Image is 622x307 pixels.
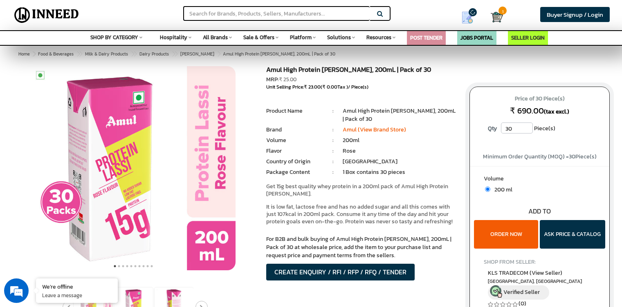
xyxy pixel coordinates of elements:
[113,262,117,270] button: 1
[83,49,130,59] a: Milk & Dairy Products
[484,259,595,265] h4: SHOP FROM SELLER:
[461,11,474,24] img: Show My Quotes
[547,10,603,19] span: Buyer Signup / Login
[488,278,591,285] span: East Delhi
[266,66,457,76] h1: Amul High Protein [PERSON_NAME], 200mL | Pack of 30
[510,105,544,117] span: ₹ 690.00
[323,136,343,145] li: :
[474,220,538,249] button: ORDER NOW
[343,168,457,176] li: 1 Box contains 30 pieces
[491,8,497,26] a: Cart 1
[117,262,121,270] button: 2
[42,283,112,290] div: We're offline
[42,291,112,299] p: Leave a message
[203,33,228,41] span: All Brands
[534,122,555,135] span: Piece(s)
[217,49,221,59] span: >
[179,49,216,59] a: [PERSON_NAME]
[131,49,135,59] span: >
[38,51,74,57] span: Food & Beverages
[511,34,545,42] a: SELLER LOGIN
[76,49,81,59] span: >
[304,83,321,91] span: ₹ 23.00
[478,92,602,105] span: Price of 30 Piece(s)
[343,107,457,123] li: Amul High Protein [PERSON_NAME], 200mL | Pack of 30
[569,152,575,161] span: 30
[323,107,343,115] li: :
[266,107,323,115] li: Product Name
[266,76,457,84] div: MRP:
[36,51,335,57] span: Amul High Protein [PERSON_NAME], 200mL | Pack of 30
[266,264,415,280] button: CREATE ENQUIRY / RFI / RFP / RFQ / TENDER
[279,76,296,83] span: ₹ 25.00
[266,136,323,145] li: Volume
[490,185,512,194] span: 200 ml
[266,147,323,155] li: Flavor
[366,33,391,41] span: Resources
[85,51,128,57] span: Milk & Dairy Products
[322,83,337,91] span: ₹ 0.00
[348,83,368,91] span: / Piece(s)
[323,147,343,155] li: :
[125,262,129,270] button: 4
[290,33,312,41] span: Platform
[266,183,457,198] p: Get 15g best quality whey protein in a 200ml pack of Amul High Protein [PERSON_NAME].
[343,136,457,145] li: 200ml
[484,122,501,135] label: Qty
[540,7,610,22] a: Buyer Signup / Login
[183,6,370,21] input: Search for Brands, Products, Sellers, Manufacturers...
[90,33,138,41] span: SHOP BY CATEGORY
[243,33,274,41] span: Sale & Offers
[150,262,154,270] button: 10
[121,262,125,270] button: 3
[410,34,442,42] a: POST TENDER
[11,5,82,25] img: Inneed.Market
[266,158,323,166] li: Country of Origin
[488,269,562,277] span: KLS TRADECOM
[266,126,323,134] li: Brand
[488,269,591,300] a: KLS TRADECOM (View Seller) [GEOGRAPHIC_DATA], [GEOGRAPHIC_DATA] Verified Seller
[141,262,146,270] button: 8
[484,175,595,185] label: Volume
[160,33,187,41] span: Hospitality
[172,49,176,59] span: >
[323,158,343,166] li: :
[180,51,214,57] span: [PERSON_NAME]
[327,33,351,41] span: Solutions
[129,262,133,270] button: 5
[460,34,493,42] a: JOBS PORTAL
[343,158,457,166] li: [GEOGRAPHIC_DATA]
[470,207,609,216] div: ADD TO
[498,7,507,15] span: 1
[343,147,457,155] li: Rose
[323,126,343,134] li: :
[139,51,169,57] span: Dairy Products
[266,235,457,260] p: For B2B and bulk buying of Amul High Protein [PERSON_NAME], 200mL | Pack of 30 at wholesale price...
[450,8,491,27] a: my Quotes
[503,288,540,296] span: Verified Seller
[483,152,597,161] span: Minimum Order Quantity (MOQ) = Piece(s)
[491,11,503,23] img: Cart
[33,51,35,57] span: >
[343,125,406,134] a: Amul (View Brand Store)
[266,84,457,91] div: Unit Selling Price: ( Tax )
[137,262,141,270] button: 7
[266,168,323,176] li: Package Content
[323,168,343,176] li: :
[133,262,137,270] button: 6
[17,49,31,59] a: Home
[540,220,605,249] button: ASK PRICE & CATALOG
[544,107,569,116] span: (tax excl.)
[490,285,502,298] img: inneed-verified-seller-icon.png
[36,49,75,59] a: Food & Beverages
[266,203,457,225] p: It is low fat, lactose free and has no added sugar and all this comes with just 107kcal in 200ml ...
[138,49,171,59] a: Dairy Products
[31,66,236,270] img: Amul High Protein Rose Lassi, 200mL
[146,262,150,270] button: 9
